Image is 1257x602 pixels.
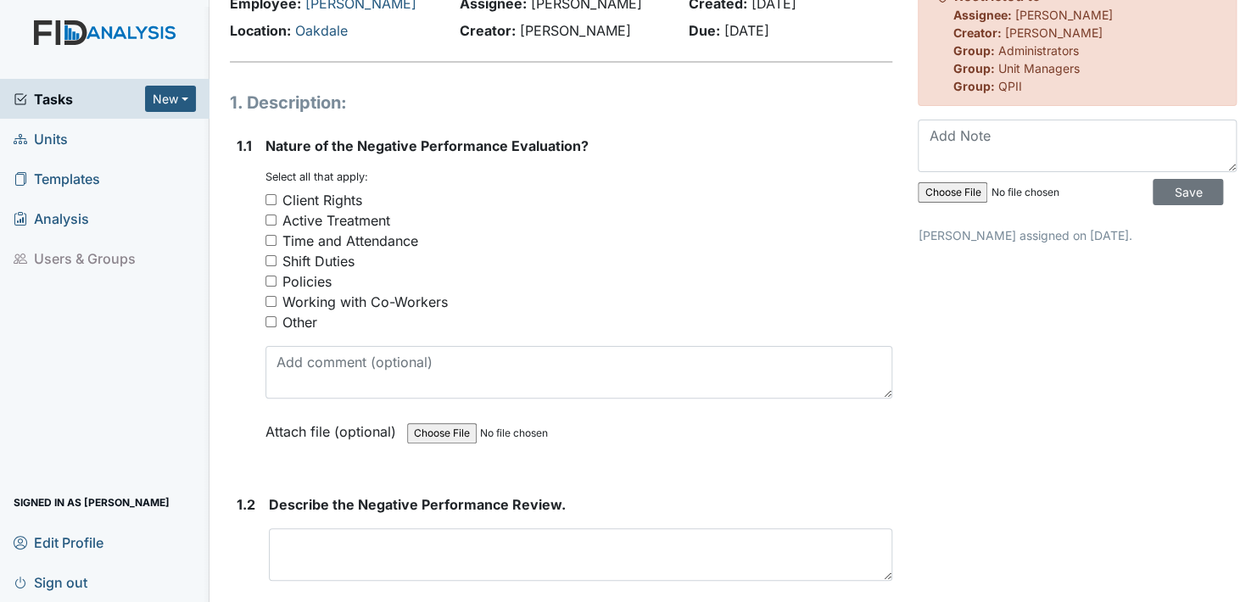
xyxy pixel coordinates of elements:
[265,296,277,307] input: Working with Co-Workers
[997,61,1079,75] span: Unit Managers
[997,43,1078,58] span: Administrators
[265,235,277,246] input: Time and Attendance
[14,89,145,109] a: Tasks
[282,312,317,332] div: Other
[265,316,277,327] input: Other
[953,25,1001,40] strong: Creator:
[282,271,332,292] div: Policies
[459,22,515,39] strong: Creator:
[724,22,769,39] span: [DATE]
[265,276,277,287] input: Policies
[14,165,100,192] span: Templates
[282,231,418,251] div: Time and Attendance
[265,170,368,183] small: Select all that apply:
[282,210,390,231] div: Active Treatment
[519,22,630,39] span: [PERSON_NAME]
[14,205,89,231] span: Analysis
[230,90,892,115] h1: 1. Description:
[953,79,994,93] strong: Group:
[918,226,1237,244] p: [PERSON_NAME] assigned on [DATE].
[953,8,1011,22] strong: Assignee:
[237,136,252,156] label: 1.1
[282,292,448,312] div: Working with Co-Workers
[1014,8,1112,22] span: [PERSON_NAME]
[14,489,170,516] span: Signed in as [PERSON_NAME]
[282,190,362,210] div: Client Rights
[265,215,277,226] input: Active Treatment
[1153,179,1223,205] input: Save
[953,61,994,75] strong: Group:
[265,137,589,154] span: Nature of the Negative Performance Evaluation?
[689,22,720,39] strong: Due:
[14,529,103,555] span: Edit Profile
[265,194,277,205] input: Client Rights
[269,496,566,513] span: Describe the Negative Performance Review.
[265,255,277,266] input: Shift Duties
[14,569,87,595] span: Sign out
[237,494,255,515] label: 1.2
[230,22,291,39] strong: Location:
[145,86,196,112] button: New
[265,412,403,442] label: Attach file (optional)
[953,43,994,58] strong: Group:
[282,251,355,271] div: Shift Duties
[295,22,348,39] a: Oakdale
[997,79,1021,93] span: QPII
[1004,25,1102,40] span: [PERSON_NAME]
[14,125,68,152] span: Units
